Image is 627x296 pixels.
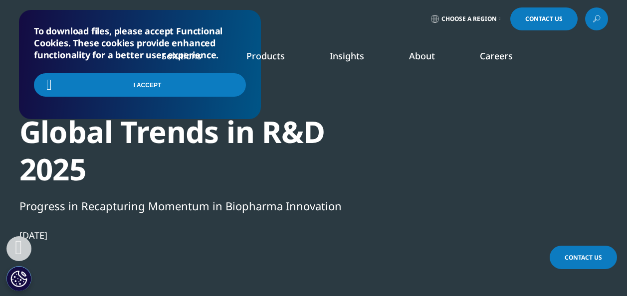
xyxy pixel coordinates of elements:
a: Contact Us [510,7,578,30]
div: Global Trends in R&D 2025 [19,113,362,188]
div: Progress in Recapturing Momentum in Biopharma Innovation [19,197,362,214]
span: Choose a Region [441,15,497,23]
div: [DATE] [19,229,362,241]
span: Contact Us [565,253,602,262]
a: Insights [330,50,364,62]
span: Contact Us [525,16,563,22]
input: I Accept [34,73,246,97]
a: Solutions [162,50,202,62]
a: Careers [480,50,513,62]
nav: Primary [103,35,608,82]
a: About [409,50,435,62]
a: Contact Us [550,246,617,269]
button: Cookies Settings [6,266,31,291]
a: Products [246,50,285,62]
